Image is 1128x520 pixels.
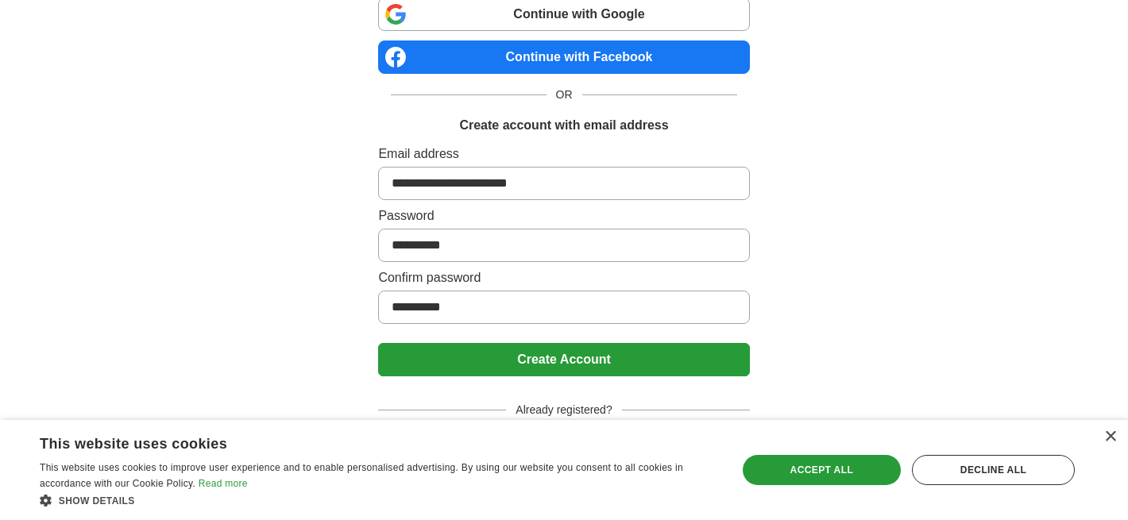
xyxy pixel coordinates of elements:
div: This website uses cookies [40,429,677,453]
div: Close [1104,431,1116,443]
button: Create Account [378,343,749,376]
label: Confirm password [378,268,749,287]
span: This website uses cookies to improve user experience and to enable personalised advertising. By u... [40,462,683,489]
h1: Create account with email address [459,116,668,135]
div: Accept all [743,455,901,485]
div: Show details [40,492,717,508]
span: Already registered? [506,402,621,418]
a: Read more, opens a new window [199,478,248,489]
span: Show details [59,495,135,507]
a: Continue with Facebook [378,40,749,74]
span: OR [547,87,582,103]
label: Email address [378,144,749,164]
label: Password [378,206,749,225]
div: Decline all [912,455,1075,485]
